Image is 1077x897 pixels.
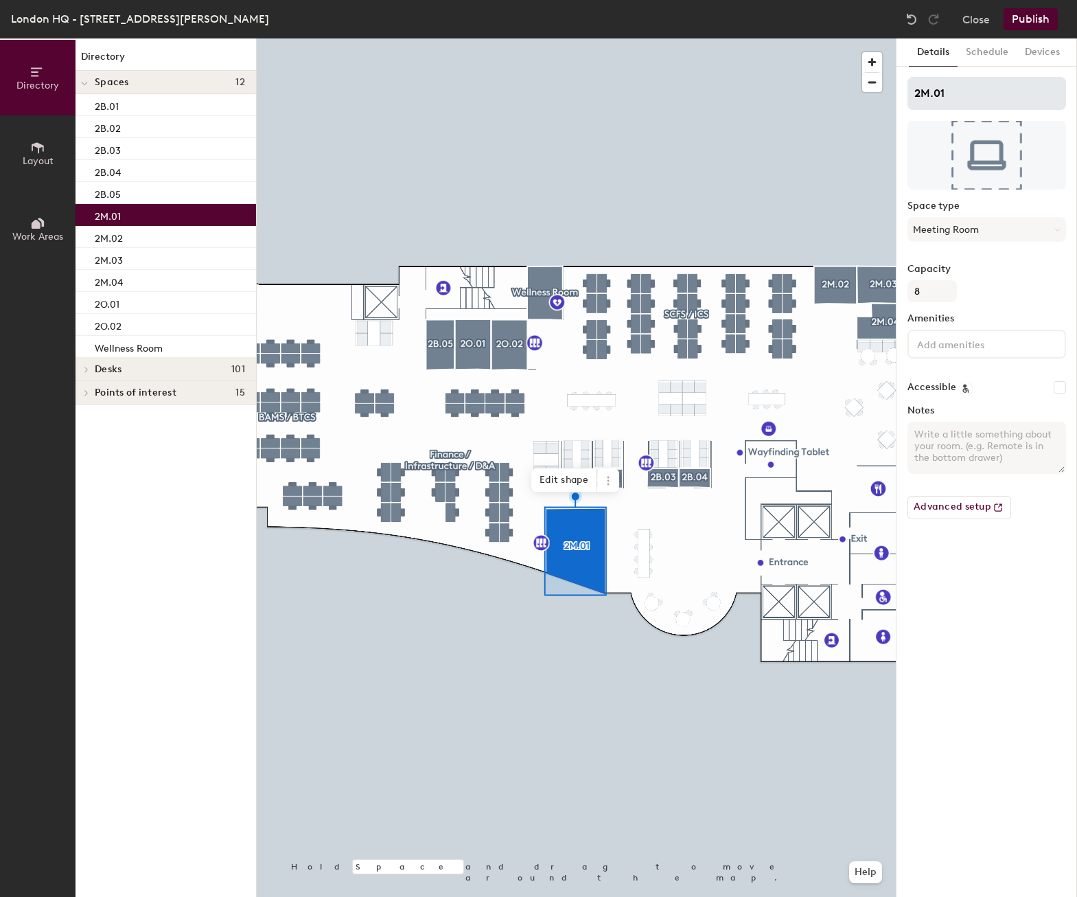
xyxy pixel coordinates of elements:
p: 2B.04 [95,163,121,179]
button: Close [962,8,990,30]
p: 2M.02 [95,229,123,245]
p: 2M.04 [95,273,123,288]
p: 2B.05 [95,185,121,201]
button: Publish [1004,8,1058,30]
span: 15 [235,387,245,398]
span: Spaces [95,77,129,88]
span: Directory [16,80,59,91]
h1: Directory [76,49,256,71]
p: Wellness Room [95,339,163,354]
span: Points of interest [95,387,176,398]
div: London HQ - [STREET_ADDRESS][PERSON_NAME] [11,10,269,27]
p: 2O.01 [95,295,119,310]
span: Desks [95,364,121,375]
button: Advanced setup [907,496,1011,519]
img: Undo [905,12,918,26]
p: 2M.03 [95,251,123,266]
label: Accessible [907,382,956,393]
label: Space type [907,201,1066,212]
span: Edit shape [531,468,597,492]
label: Amenities [907,313,1066,324]
button: Schedule [958,38,1017,67]
button: Devices [1017,38,1068,67]
p: 2B.02 [95,119,121,135]
label: Notes [907,405,1066,416]
button: Help [849,861,882,883]
input: Add amenities [914,335,1038,352]
span: Layout [23,155,54,167]
span: Work Areas [12,231,63,242]
p: 2M.01 [95,207,121,223]
img: The space named 2M.01 [907,121,1066,190]
button: Details [909,38,958,67]
span: 12 [235,77,245,88]
button: Meeting Room [907,217,1066,242]
p: 2B.01 [95,97,119,113]
p: 2O.02 [95,317,121,332]
label: Capacity [907,264,1066,275]
p: 2B.03 [95,141,121,157]
img: Redo [927,12,940,26]
span: 101 [231,364,245,375]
